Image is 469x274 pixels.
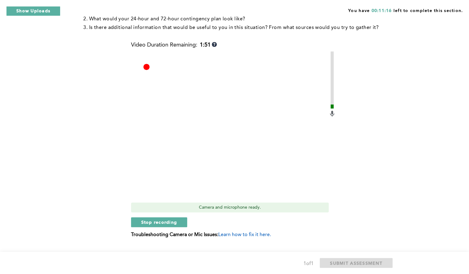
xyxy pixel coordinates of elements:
[320,258,392,268] button: SUBMIT ASSESSMENT
[131,202,329,212] div: Camera and microphone ready.
[371,9,392,13] span: 00:11:16
[303,260,314,268] div: 1 of 1
[131,217,187,227] button: Stop recording
[131,232,218,237] b: Troubleshooting Camera or Mic Issues:
[348,6,463,14] span: You have left to complete this section.
[218,232,271,237] span: Learn how to fix it here.
[141,219,177,225] span: Stop recording
[6,6,60,16] button: Show Uploads
[330,260,382,266] span: SUBMIT ASSESSMENT
[89,15,390,23] li: What would your 24-hour and 72-hour contingency plan look like?
[200,42,211,48] b: 1:51
[89,23,390,32] li: Is there additional information that would be useful to you in this situation? From what sources ...
[131,42,217,48] div: Video Duration Remaining:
